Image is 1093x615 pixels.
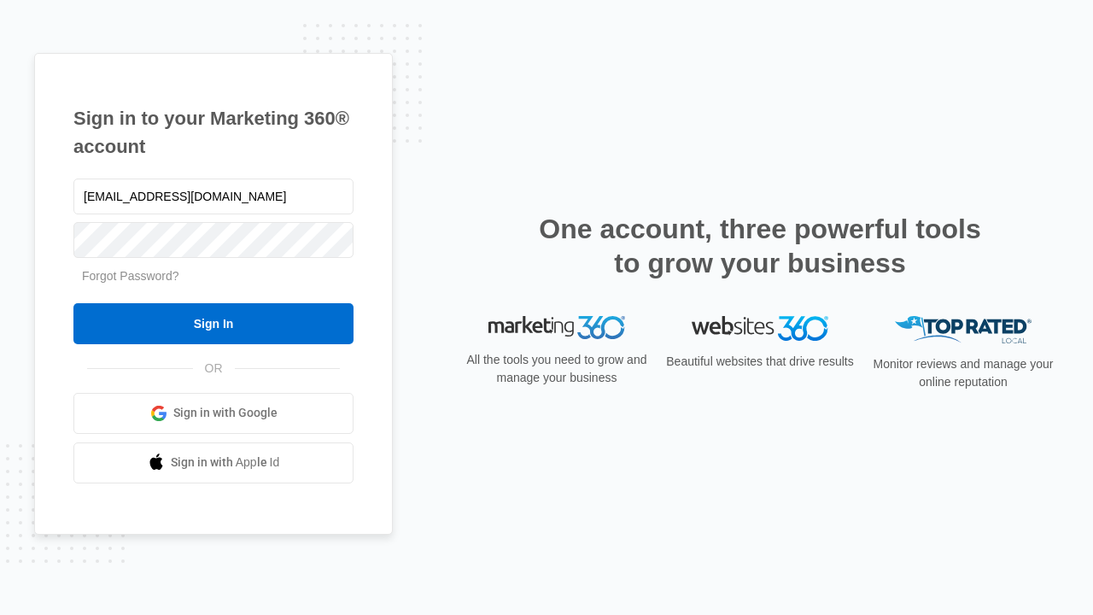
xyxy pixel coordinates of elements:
[171,454,280,471] span: Sign in with Apple Id
[173,404,278,422] span: Sign in with Google
[193,360,235,378] span: OR
[73,303,354,344] input: Sign In
[461,351,652,387] p: All the tools you need to grow and manage your business
[73,442,354,483] a: Sign in with Apple Id
[73,179,354,214] input: Email
[73,104,354,161] h1: Sign in to your Marketing 360® account
[692,316,828,341] img: Websites 360
[895,316,1032,344] img: Top Rated Local
[73,393,354,434] a: Sign in with Google
[82,269,179,283] a: Forgot Password?
[534,212,986,280] h2: One account, three powerful tools to grow your business
[868,355,1059,391] p: Monitor reviews and manage your online reputation
[488,316,625,340] img: Marketing 360
[664,353,856,371] p: Beautiful websites that drive results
